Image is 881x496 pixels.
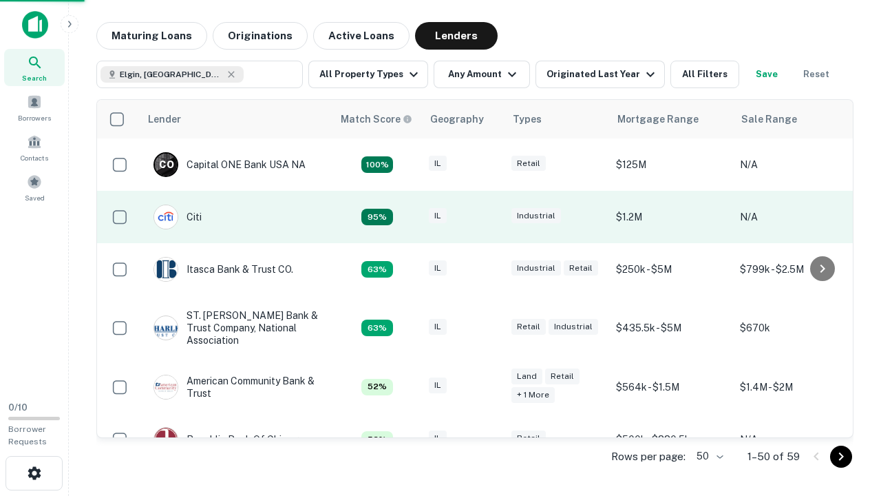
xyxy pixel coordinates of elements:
[733,138,857,191] td: N/A
[120,68,223,81] span: Elgin, [GEOGRAPHIC_DATA], [GEOGRAPHIC_DATA]
[154,205,178,229] img: picture
[8,402,28,413] span: 0 / 10
[8,424,47,446] span: Borrower Requests
[154,258,178,281] img: picture
[794,61,838,88] button: Reset
[148,111,181,127] div: Lender
[609,361,733,413] td: $564k - $1.5M
[159,158,173,172] p: C O
[361,320,393,336] div: Capitalize uses an advanced AI algorithm to match your search with the best lender. The match sco...
[609,138,733,191] td: $125M
[153,152,306,177] div: Capital ONE Bank USA NA
[153,205,202,229] div: Citi
[733,296,857,361] td: $670k
[511,387,555,403] div: + 1 more
[341,112,412,127] div: Capitalize uses an advanced AI algorithm to match your search with the best lender. The match sco...
[4,49,65,86] a: Search
[429,208,447,224] div: IL
[812,386,881,452] iframe: Chat Widget
[4,89,65,126] a: Borrowers
[733,243,857,296] td: $799k - $2.5M
[549,319,598,335] div: Industrial
[609,243,733,296] td: $250k - $5M
[154,316,178,340] img: picture
[96,22,207,50] button: Maturing Loans
[733,191,857,243] td: N/A
[4,169,65,206] a: Saved
[422,100,505,138] th: Geography
[609,191,733,243] td: $1.2M
[21,152,48,163] span: Contacts
[429,156,447,172] div: IL
[691,446,725,466] div: 50
[22,11,48,39] img: capitalize-icon.png
[830,446,852,468] button: Go to next page
[332,100,422,138] th: Capitalize uses an advanced AI algorithm to match your search with the best lender. The match sco...
[213,22,308,50] button: Originations
[745,61,789,88] button: Save your search to get updates of matches that match your search criteria.
[609,296,733,361] td: $435.5k - $5M
[361,379,393,395] div: Capitalize uses an advanced AI algorithm to match your search with the best lender. The match sco...
[511,319,546,335] div: Retail
[25,192,45,203] span: Saved
[361,209,393,225] div: Capitalize uses an advanced AI algorithm to match your search with the best lender. The match sco...
[154,428,178,451] img: picture
[430,111,484,127] div: Geography
[617,111,699,127] div: Mortgage Range
[670,61,739,88] button: All Filters
[733,100,857,138] th: Sale Range
[511,156,546,172] div: Retail
[611,448,686,465] p: Rows per page:
[546,66,659,83] div: Originated Last Year
[429,431,447,446] div: IL
[545,369,580,384] div: Retail
[609,413,733,466] td: $500k - $880.5k
[505,100,609,138] th: Types
[308,61,428,88] button: All Property Types
[415,22,498,50] button: Lenders
[140,100,332,138] th: Lender
[153,427,304,452] div: Republic Bank Of Chicago
[733,413,857,466] td: N/A
[513,111,542,127] div: Types
[429,378,447,393] div: IL
[153,309,319,347] div: ST. [PERSON_NAME] Bank & Trust Company, National Association
[22,72,47,83] span: Search
[511,431,546,446] div: Retail
[564,260,598,276] div: Retail
[153,375,319,400] div: American Community Bank & Trust
[511,260,561,276] div: Industrial
[535,61,665,88] button: Originated Last Year
[733,361,857,413] td: $1.4M - $2M
[18,112,51,123] span: Borrowers
[609,100,733,138] th: Mortgage Range
[153,257,293,282] div: Itasca Bank & Trust CO.
[361,156,393,173] div: Capitalize uses an advanced AI algorithm to match your search with the best lender. The match sco...
[313,22,410,50] button: Active Loans
[741,111,797,127] div: Sale Range
[341,112,410,127] h6: Match Score
[511,208,561,224] div: Industrial
[511,369,542,384] div: Land
[747,448,800,465] p: 1–50 of 59
[361,431,393,448] div: Capitalize uses an advanced AI algorithm to match your search with the best lender. The match sco...
[429,260,447,276] div: IL
[429,319,447,335] div: IL
[361,261,393,278] div: Capitalize uses an advanced AI algorithm to match your search with the best lender. The match sco...
[4,129,65,166] a: Contacts
[154,375,178,399] img: picture
[434,61,530,88] button: Any Amount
